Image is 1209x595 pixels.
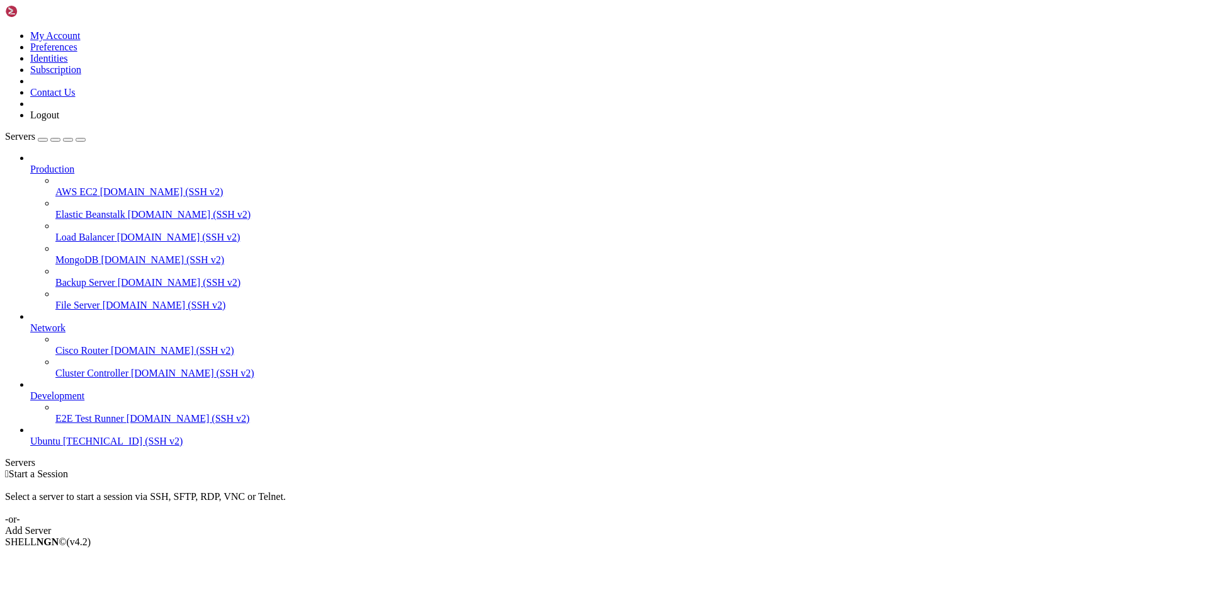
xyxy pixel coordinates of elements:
a: Servers [5,131,86,142]
a: Load Balancer [DOMAIN_NAME] (SSH v2) [55,232,1204,243]
a: Subscription [30,64,81,75]
li: Ubuntu [TECHNICAL_ID] (SSH v2) [30,424,1204,447]
li: Production [30,152,1204,311]
a: File Server [DOMAIN_NAME] (SSH v2) [55,300,1204,311]
div: Add Server [5,525,1204,536]
a: Production [30,164,1204,175]
span: Cluster Controller [55,368,128,378]
a: Cluster Controller [DOMAIN_NAME] (SSH v2) [55,368,1204,379]
li: E2E Test Runner [DOMAIN_NAME] (SSH v2) [55,402,1204,424]
span: [DOMAIN_NAME] (SSH v2) [111,345,234,356]
span: Ubuntu [30,436,60,446]
span: Load Balancer [55,232,115,242]
span: [DOMAIN_NAME] (SSH v2) [103,300,226,310]
span: [DOMAIN_NAME] (SSH v2) [118,277,241,288]
div: Select a server to start a session via SSH, SFTP, RDP, VNC or Telnet. -or- [5,480,1204,525]
span: SHELL © [5,536,91,547]
li: MongoDB [DOMAIN_NAME] (SSH v2) [55,243,1204,266]
span: MongoDB [55,254,98,265]
a: Cisco Router [DOMAIN_NAME] (SSH v2) [55,345,1204,356]
span: [DOMAIN_NAME] (SSH v2) [101,254,224,265]
li: Elastic Beanstalk [DOMAIN_NAME] (SSH v2) [55,198,1204,220]
span: [DOMAIN_NAME] (SSH v2) [127,413,250,424]
span: Network [30,322,65,333]
a: Development [30,390,1204,402]
a: Ubuntu [TECHNICAL_ID] (SSH v2) [30,436,1204,447]
a: Network [30,322,1204,334]
span: AWS EC2 [55,186,98,197]
span: Production [30,164,74,174]
span: 4.2.0 [67,536,91,547]
li: Load Balancer [DOMAIN_NAME] (SSH v2) [55,220,1204,243]
li: Network [30,311,1204,379]
span: Cisco Router [55,345,108,356]
span: Servers [5,131,35,142]
span: Start a Session [9,468,68,479]
span: E2E Test Runner [55,413,124,424]
span: Backup Server [55,277,115,288]
a: Contact Us [30,87,76,98]
span: Elastic Beanstalk [55,209,125,220]
div: Servers [5,457,1204,468]
li: Backup Server [DOMAIN_NAME] (SSH v2) [55,266,1204,288]
a: My Account [30,30,81,41]
span: [DOMAIN_NAME] (SSH v2) [100,186,224,197]
span:  [5,468,9,479]
span: [TECHNICAL_ID] (SSH v2) [63,436,183,446]
a: AWS EC2 [DOMAIN_NAME] (SSH v2) [55,186,1204,198]
b: NGN [37,536,59,547]
a: Preferences [30,42,77,52]
span: Development [30,390,84,401]
a: MongoDB [DOMAIN_NAME] (SSH v2) [55,254,1204,266]
li: Development [30,379,1204,424]
span: [DOMAIN_NAME] (SSH v2) [128,209,251,220]
li: Cluster Controller [DOMAIN_NAME] (SSH v2) [55,356,1204,379]
li: File Server [DOMAIN_NAME] (SSH v2) [55,288,1204,311]
a: Elastic Beanstalk [DOMAIN_NAME] (SSH v2) [55,209,1204,220]
li: AWS EC2 [DOMAIN_NAME] (SSH v2) [55,175,1204,198]
span: File Server [55,300,100,310]
span: [DOMAIN_NAME] (SSH v2) [117,232,241,242]
a: Backup Server [DOMAIN_NAME] (SSH v2) [55,277,1204,288]
a: Identities [30,53,68,64]
li: Cisco Router [DOMAIN_NAME] (SSH v2) [55,334,1204,356]
a: E2E Test Runner [DOMAIN_NAME] (SSH v2) [55,413,1204,424]
a: Logout [30,110,59,120]
img: Shellngn [5,5,77,18]
span: [DOMAIN_NAME] (SSH v2) [131,368,254,378]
